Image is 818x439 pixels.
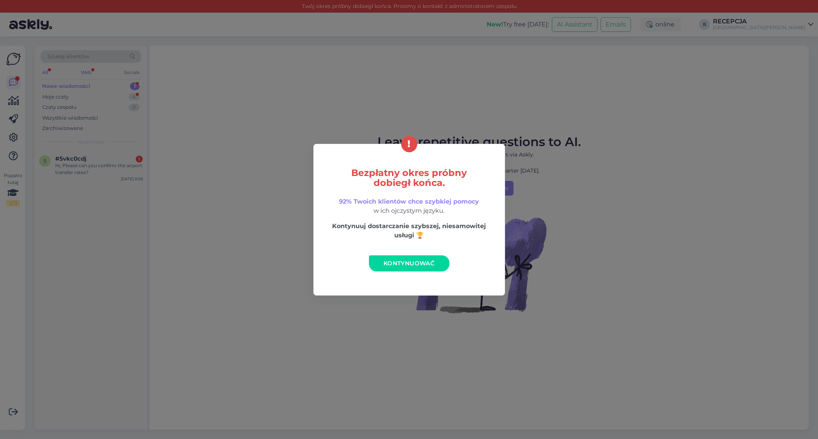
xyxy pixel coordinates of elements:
[339,198,479,205] span: 92% Twoich klientów chce szybkiej pomocy
[330,168,489,188] h5: Bezpłatny okres próbny dobiegł końca.
[330,222,489,240] p: Kontynuuj dostarczanie szybszej, niesamowitej usługi 🏆
[330,197,489,215] p: w ich ojczystym języku.
[369,255,449,271] a: Kontynuować
[383,260,435,267] span: Kontynuować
